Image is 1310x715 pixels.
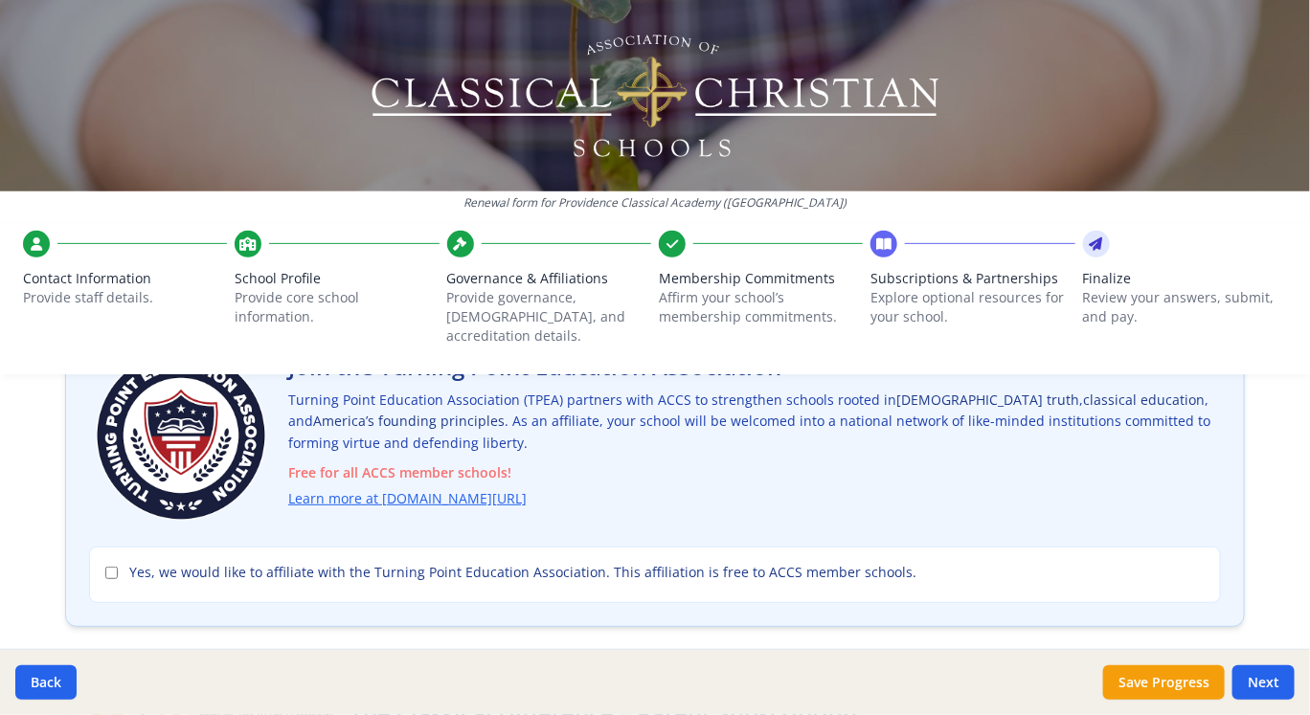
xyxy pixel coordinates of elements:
[288,390,1221,510] p: Turning Point Education Association (TPEA) partners with ACCS to strengthen schools rooted in , ,...
[870,269,1074,288] span: Subscriptions & Partnerships
[369,29,942,163] img: Logo
[288,462,1221,484] span: Free for all ACCS member schools!
[1083,269,1287,288] span: Finalize
[313,412,505,430] span: America’s founding principles
[659,269,863,288] span: Membership Commitments
[89,344,273,527] img: Turning Point Education Association Logo
[129,563,916,582] span: Yes, we would like to affiliate with the Turning Point Education Association. This affiliation is...
[659,288,863,326] p: Affirm your school’s membership commitments.
[870,288,1074,326] p: Explore optional resources for your school.
[1083,391,1205,409] span: classical education
[1083,288,1287,326] p: Review your answers, submit, and pay.
[447,288,651,346] p: Provide governance, [DEMOGRAPHIC_DATA], and accreditation details.
[288,488,527,510] a: Learn more at [DOMAIN_NAME][URL]
[1232,665,1295,700] button: Next
[235,269,439,288] span: School Profile
[23,288,227,307] p: Provide staff details.
[15,665,77,700] button: Back
[896,391,1079,409] span: [DEMOGRAPHIC_DATA] truth
[1103,665,1225,700] button: Save Progress
[105,567,118,579] input: Yes, we would like to affiliate with the Turning Point Education Association. This affiliation is...
[23,269,227,288] span: Contact Information
[447,269,651,288] span: Governance & Affiliations
[235,288,439,326] p: Provide core school information.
